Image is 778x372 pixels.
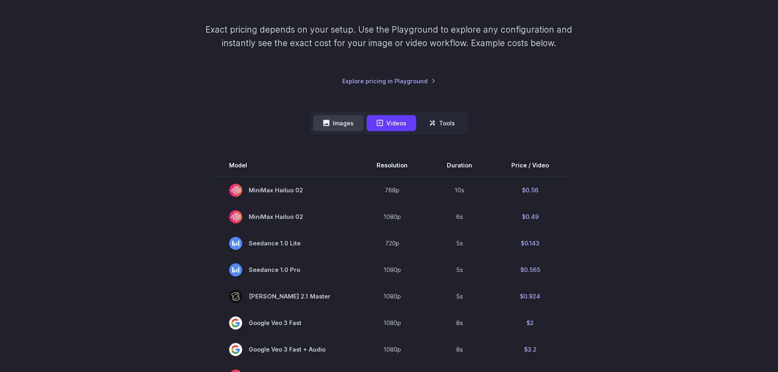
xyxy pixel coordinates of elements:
td: 5s [427,256,492,283]
p: Exact pricing depends on your setup. Use the Playground to explore any configuration and instantl... [190,23,588,50]
td: 8s [427,336,492,363]
th: Model [210,154,357,177]
td: 5s [427,230,492,256]
span: Google Veo 3 Fast [229,316,337,330]
th: Resolution [357,154,427,177]
td: 1080p [357,283,427,310]
span: Google Veo 3 Fast + Audio [229,343,337,356]
td: 1080p [357,256,427,283]
span: [PERSON_NAME] 2.1 Master [229,290,337,303]
td: 720p [357,230,427,256]
span: MiniMax Hailuo 02 [229,184,337,197]
span: Seedance 1.0 Pro [229,263,337,276]
td: 6s [427,203,492,230]
td: 10s [427,177,492,204]
td: $0.143 [492,230,568,256]
th: Duration [427,154,492,177]
button: Tools [419,115,465,131]
td: $0.924 [492,283,568,310]
td: 1080p [357,203,427,230]
td: 5s [427,283,492,310]
td: $3.2 [492,336,568,363]
td: 1080p [357,336,427,363]
th: Price / Video [492,154,568,177]
button: Videos [367,115,416,131]
button: Images [313,115,363,131]
td: $2 [492,310,568,336]
td: $0.565 [492,256,568,283]
td: 1080p [357,310,427,336]
td: $0.49 [492,203,568,230]
td: 768p [357,177,427,204]
td: 8s [427,310,492,336]
a: Explore pricing in Playground [342,76,436,86]
td: $0.56 [492,177,568,204]
span: Seedance 1.0 Lite [229,237,337,250]
span: MiniMax Hailuo 02 [229,210,337,223]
